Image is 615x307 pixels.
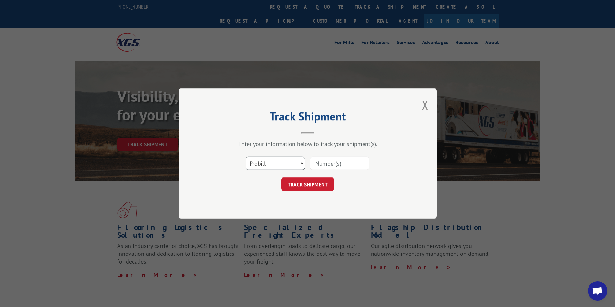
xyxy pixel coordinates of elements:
div: Open chat [588,281,607,301]
button: TRACK SHIPMENT [281,177,334,191]
h2: Track Shipment [211,112,405,124]
input: Number(s) [310,157,369,170]
button: Close modal [422,96,429,113]
div: Enter your information below to track your shipment(s). [211,140,405,148]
